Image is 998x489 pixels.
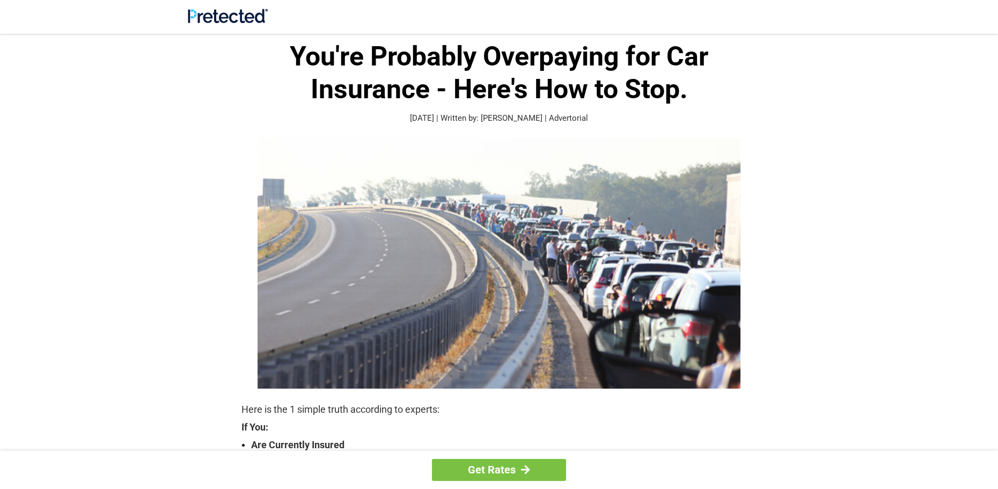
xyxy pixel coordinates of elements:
a: Site Logo [188,15,268,25]
h1: You're Probably Overpaying for Car Insurance - Here's How to Stop. [241,40,757,106]
strong: If You: [241,422,757,432]
p: [DATE] | Written by: [PERSON_NAME] | Advertorial [241,112,757,125]
a: Get Rates [432,459,566,481]
p: Here is the 1 simple truth according to experts: [241,402,757,417]
img: Site Logo [188,9,268,23]
strong: Are Currently Insured [251,437,757,452]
